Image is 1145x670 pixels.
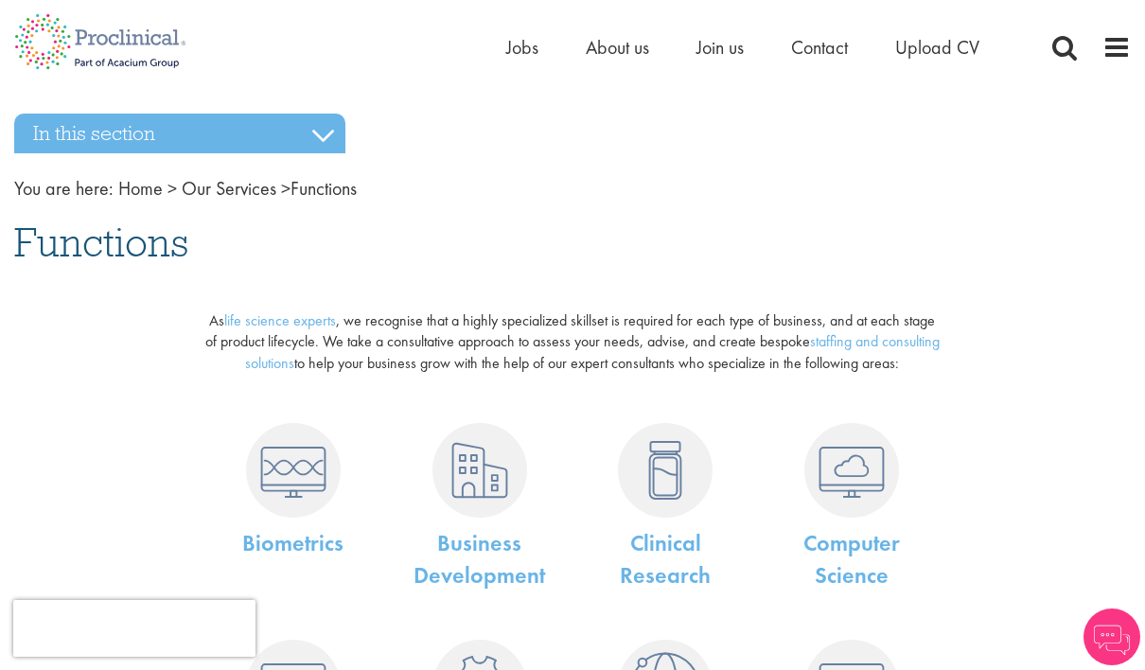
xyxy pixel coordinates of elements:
[205,310,941,376] p: As , we recognise that a highly specialized skillset is required for each type of business, and a...
[432,423,527,518] img: Business Development
[791,35,848,60] a: Contact
[506,35,538,60] a: Jobs
[696,35,744,60] a: Join us
[803,528,900,590] a: ComputerScience
[224,310,336,330] a: life science experts
[215,423,373,518] a: Biometrics
[14,217,188,268] span: Functions
[242,528,343,557] a: Biometrics
[773,423,931,518] a: Computer Science
[586,35,649,60] a: About us
[118,176,357,201] span: Functions
[14,114,345,153] h3: In this section
[414,528,545,590] a: BusinessDevelopment
[587,423,745,518] a: Clinical Research
[281,176,291,201] span: >
[1083,608,1140,665] img: Chatbot
[167,176,177,201] span: >
[620,528,711,590] a: ClinicalResearch
[400,423,558,518] a: Business Development
[14,176,114,201] span: You are here:
[245,331,940,373] a: staffing and consulting solutions
[618,423,713,518] img: Clinical Research
[246,423,341,518] img: Biometrics
[118,176,163,201] a: breadcrumb link to Home
[13,600,255,657] iframe: reCAPTCHA
[895,35,979,60] a: Upload CV
[804,423,899,518] img: Computer Science
[182,176,276,201] a: breadcrumb link to Our Services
